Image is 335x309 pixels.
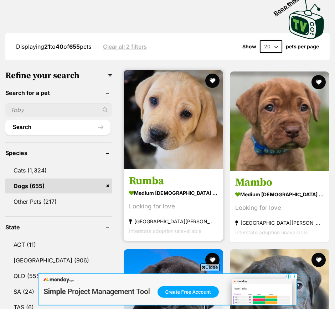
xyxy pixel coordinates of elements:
[5,284,112,299] a: SA (24)
[5,163,112,178] a: Cats (1,324)
[311,253,325,267] button: favourite
[230,71,329,171] img: Mambo - Beagle x Staffordshire Bull Terrier Dog
[5,120,110,134] button: Search
[205,74,220,88] button: favourite
[124,169,223,241] a: Rumba medium [DEMOGRAPHIC_DATA] Dog Looking for love [GEOGRAPHIC_DATA][PERSON_NAME][GEOGRAPHIC_DA...
[230,170,329,243] a: Mambo medium [DEMOGRAPHIC_DATA] Dog Looking for love [GEOGRAPHIC_DATA][PERSON_NAME][GEOGRAPHIC_DA...
[124,70,223,169] img: Rumba - Beagle x Staffordshire Bull Terrier Dog
[5,179,112,193] a: Dogs (655)
[44,43,50,50] strong: 21
[205,253,220,267] button: favourite
[5,237,112,252] a: ACT (11)
[242,44,256,49] span: Show
[103,43,147,50] a: Clear all 2 filters
[5,194,112,209] a: Other Pets (217)
[235,218,324,228] strong: [GEOGRAPHIC_DATA][PERSON_NAME][GEOGRAPHIC_DATA]
[5,71,112,81] h3: Refine your search
[235,189,324,199] strong: medium [DEMOGRAPHIC_DATA] Dog
[286,44,319,49] label: pets per page
[5,224,112,230] header: State
[69,43,80,50] strong: 655
[5,268,112,283] a: QLD (555)
[311,75,325,89] button: favourite
[129,188,218,198] strong: medium [DEMOGRAPHIC_DATA] Dog
[5,150,112,156] header: Species
[38,273,297,305] iframe: Advertisement
[200,263,220,271] span: Close
[129,228,201,234] span: Interstate adoption unavailable
[129,174,218,188] h3: Rumba
[5,90,112,96] header: Search for a pet
[16,43,91,50] span: Displaying to of pets
[5,103,112,117] input: Toby
[129,202,218,211] div: Looking for love
[5,253,112,268] a: [GEOGRAPHIC_DATA] (906)
[235,229,308,235] span: Interstate adoption unavailable
[129,217,218,226] strong: [GEOGRAPHIC_DATA][PERSON_NAME][GEOGRAPHIC_DATA]
[235,203,324,213] div: Looking for love
[235,176,324,189] h3: Mambo
[56,43,63,50] strong: 40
